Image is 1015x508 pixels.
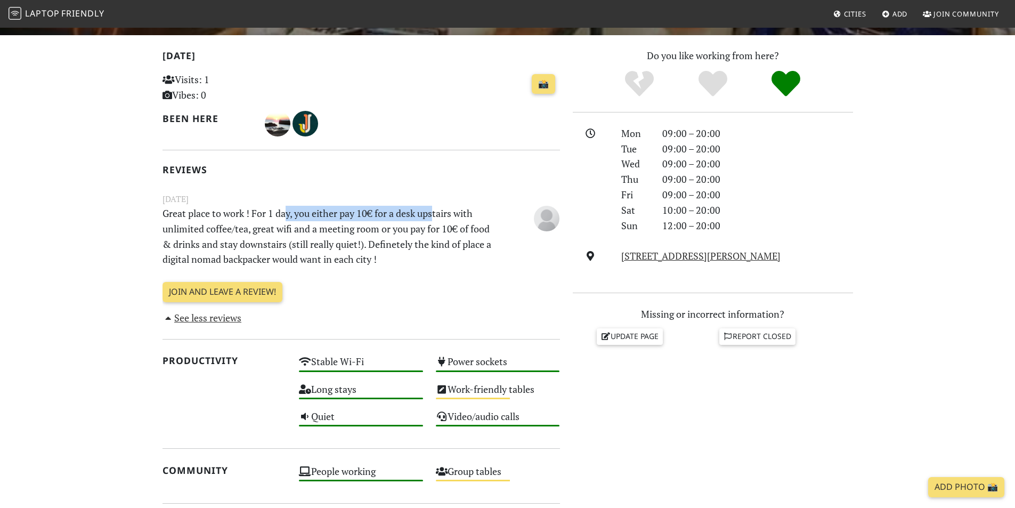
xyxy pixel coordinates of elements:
[163,50,560,66] h2: [DATE]
[156,192,566,206] small: [DATE]
[293,463,429,490] div: People working
[429,381,566,408] div: Work-friendly tables
[656,187,859,203] div: 09:00 – 20:00
[615,203,655,218] div: Sat
[429,408,566,435] div: Video/audio calls
[656,218,859,233] div: 12:00 – 20:00
[9,5,104,23] a: LaptopFriendly LaptopFriendly
[928,477,1004,497] a: Add Photo 📸
[933,9,999,19] span: Join Community
[532,74,555,94] a: 📸
[534,211,559,223] span: Anonymous
[429,353,566,380] div: Power sockets
[163,355,287,366] h2: Productivity
[656,141,859,157] div: 09:00 – 20:00
[534,206,559,231] img: blank-535327c66bd565773addf3077783bbfce4b00ec00e9fd257753287c682c7fa38.png
[265,116,293,129] span: Nuno
[615,141,655,157] div: Tue
[293,353,429,380] div: Stable Wi-Fi
[293,116,318,129] span: Jennifer Ho
[597,328,663,344] a: Update page
[656,172,859,187] div: 09:00 – 20:00
[615,187,655,203] div: Fri
[265,111,290,136] img: 3143-nuno.jpg
[163,311,242,324] a: See less reviews
[615,126,655,141] div: Mon
[844,9,866,19] span: Cities
[615,172,655,187] div: Thu
[163,164,560,175] h2: Reviews
[163,465,287,476] h2: Community
[615,156,655,172] div: Wed
[163,282,282,302] a: Join and leave a review!
[878,4,912,23] a: Add
[615,218,655,233] div: Sun
[749,69,823,99] div: Definitely!
[293,408,429,435] div: Quiet
[429,463,566,490] div: Group tables
[656,156,859,172] div: 09:00 – 20:00
[293,111,318,136] img: 3159-jennifer.jpg
[163,72,287,103] p: Visits: 1 Vibes: 0
[676,69,750,99] div: Yes
[293,381,429,408] div: Long stays
[61,7,104,19] span: Friendly
[573,307,853,322] p: Missing or incorrect information?
[156,206,498,267] p: Great place to work ! For 1 day, you either pay 10€ for a desk upstairs with unlimited coffee/tea...
[919,4,1003,23] a: Join Community
[573,48,853,63] p: Do you like working from here?
[163,113,253,124] h2: Been here
[656,126,859,141] div: 09:00 – 20:00
[603,69,676,99] div: No
[656,203,859,218] div: 10:00 – 20:00
[829,4,871,23] a: Cities
[892,9,908,19] span: Add
[719,328,796,344] a: Report closed
[25,7,60,19] span: Laptop
[621,249,781,262] a: [STREET_ADDRESS][PERSON_NAME]
[9,7,21,20] img: LaptopFriendly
